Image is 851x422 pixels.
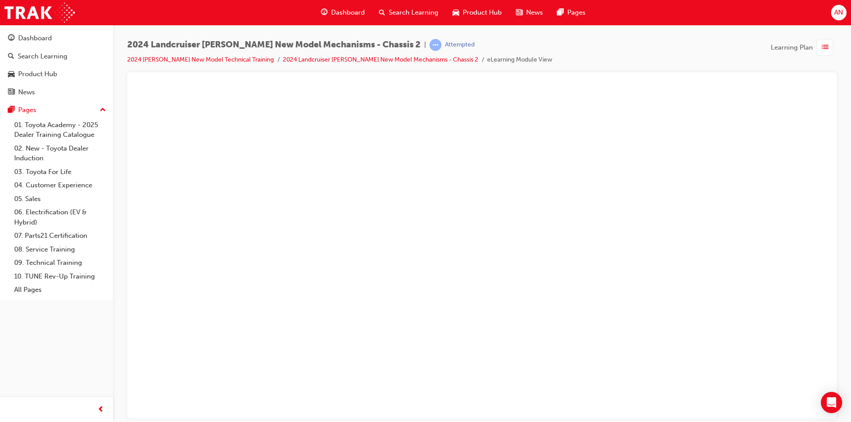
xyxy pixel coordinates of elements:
a: Product Hub [4,66,109,82]
div: Open Intercom Messenger [821,392,842,413]
li: eLearning Module View [487,55,552,65]
a: 08. Service Training [11,243,109,256]
div: Product Hub [18,69,57,79]
span: Product Hub [463,8,502,18]
span: Learning Plan [771,43,813,53]
div: Search Learning [18,51,67,62]
span: car-icon [453,7,459,18]
a: 2024 [PERSON_NAME] New Model Technical Training [127,56,274,63]
a: 10. TUNE Rev-Up Training [11,270,109,283]
button: Learning Plan [771,39,837,56]
a: 04. Customer Experience [11,178,109,192]
span: Dashboard [331,8,365,18]
span: 2024 Landcruiser [PERSON_NAME] New Model Mechanisms - Chassis 2 [127,40,421,50]
span: news-icon [516,7,523,18]
a: search-iconSearch Learning [372,4,445,22]
span: search-icon [379,7,385,18]
button: Pages [4,102,109,118]
div: Pages [18,105,36,115]
a: car-iconProduct Hub [445,4,509,22]
a: 06. Electrification (EV & Hybrid) [11,205,109,229]
span: list-icon [822,42,828,53]
a: Search Learning [4,48,109,65]
div: Dashboard [18,33,52,43]
a: Dashboard [4,30,109,46]
span: pages-icon [8,106,15,114]
a: 03. Toyota For Life [11,165,109,179]
span: Search Learning [389,8,438,18]
a: 01. Toyota Academy - 2025 Dealer Training Catalogue [11,118,109,142]
a: news-iconNews [509,4,550,22]
span: guage-icon [321,7,328,18]
a: 07. Parts21 Certification [11,229,109,243]
span: search-icon [8,53,14,61]
span: car-icon [8,70,15,78]
a: guage-iconDashboard [314,4,372,22]
span: Pages [567,8,586,18]
a: 02. New - Toyota Dealer Induction [11,142,109,165]
span: | [424,40,426,50]
span: AN [834,8,843,18]
a: 2024 Landcruiser [PERSON_NAME] New Model Mechanisms - Chassis 2 [283,56,478,63]
span: pages-icon [557,7,564,18]
a: All Pages [11,283,109,297]
span: News [526,8,543,18]
a: News [4,84,109,101]
button: AN [831,5,847,20]
img: Trak [4,3,75,23]
a: 05. Sales [11,192,109,206]
span: prev-icon [98,404,104,415]
button: DashboardSearch LearningProduct HubNews [4,28,109,102]
span: learningRecordVerb_ATTEMPT-icon [429,39,441,51]
div: Attempted [445,41,475,49]
span: guage-icon [8,35,15,43]
a: 09. Technical Training [11,256,109,270]
span: news-icon [8,89,15,97]
a: pages-iconPages [550,4,593,22]
div: News [18,87,35,97]
span: up-icon [100,105,106,116]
